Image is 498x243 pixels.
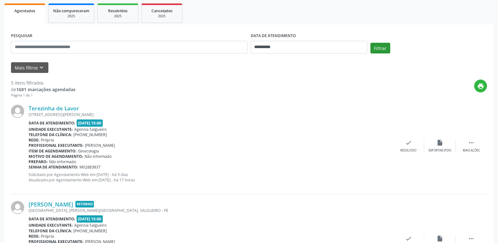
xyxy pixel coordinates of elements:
button: Mais filtroskeyboard_arrow_down [11,62,48,73]
span: Ginecologia [78,148,99,154]
b: Data de atendimento: [29,216,75,222]
span: Não informado [49,159,76,164]
div: 2025 [102,14,134,19]
span: Agencia Salgueiro [74,127,107,132]
div: [GEOGRAPHIC_DATA], [PERSON_NAME][GEOGRAPHIC_DATA], SALGUEIRO - PE [29,208,393,213]
div: Exportar (PDF) [429,148,451,153]
b: Preparo: [29,159,48,164]
b: Data de atendimento: [29,120,75,126]
a: [PERSON_NAME] [29,201,73,208]
b: Profissional executante: [29,143,84,148]
span: [PHONE_NUMBER] [73,228,107,234]
b: Motivo de agendamento: [29,154,83,159]
div: 5 itens filtrados [11,80,75,86]
i: check [405,235,412,242]
div: de [11,86,75,93]
b: Unidade executante: [29,223,73,228]
b: Senha de atendimento: [29,164,78,170]
div: 2025 [53,14,90,19]
b: Item de agendamento: [29,148,77,154]
span: [PHONE_NUMBER] [73,132,107,137]
i: insert_drive_file [436,139,443,146]
img: img [11,105,24,118]
i:  [468,235,475,242]
i:  [468,139,475,146]
button: Filtrar [370,43,390,53]
b: Telefone da clínica: [29,228,72,234]
div: Página 1 de 1 [11,93,75,98]
div: Resolvido [400,148,416,153]
span: [DATE] 15:00 [77,215,103,223]
b: Rede: [29,234,40,239]
img: img [11,201,24,214]
span: [DATE] 15:00 [77,119,103,127]
i: keyboard_arrow_down [38,64,45,71]
i: insert_drive_file [436,235,443,242]
span: Resolvidos [108,8,128,14]
span: Não informado [85,154,112,159]
span: Própria [41,137,54,143]
span: Própria [41,234,54,239]
span: Agendados [14,8,35,14]
div: Mais ações [463,148,480,153]
button: print [474,80,487,92]
span: Retorno [75,201,94,207]
b: Telefone da clínica: [29,132,72,137]
span: Agencia Salgueiro [74,223,107,228]
span: Não compareceram [53,8,90,14]
div: [STREET_ADDRESS][PERSON_NAME] [29,112,393,117]
div: 2025 [146,14,178,19]
a: Terezinha de Lavor [29,105,79,112]
span: [PERSON_NAME] [85,143,115,148]
label: DATA DE ATENDIMENTO [251,31,296,41]
i: print [477,83,484,90]
span: Cancelados [151,8,172,14]
b: Unidade executante: [29,127,73,132]
span: M02883837 [79,164,101,170]
b: Rede: [29,137,40,143]
strong: 1681 marcações agendadas [16,86,75,92]
label: PESQUISAR [11,31,32,41]
p: Solicitado por Agendamento Web em [DATE] - há 9 dias Atualizado por Agendamento Web em [DATE] - h... [29,172,393,183]
i: check [405,139,412,146]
